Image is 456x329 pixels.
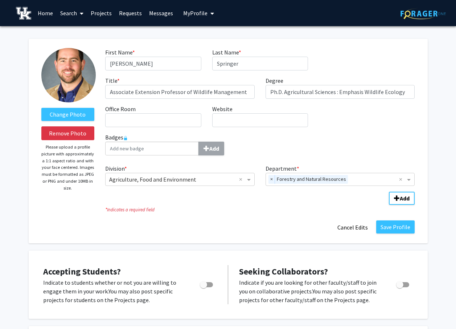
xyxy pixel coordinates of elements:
label: Badges [105,133,415,155]
button: Remove Photo [41,126,95,140]
a: Home [34,0,57,26]
a: Messages [145,0,177,26]
ng-select: Division [105,173,255,186]
label: Last Name [212,48,241,57]
div: Department [260,164,420,186]
b: Add [209,145,219,152]
a: Projects [87,0,115,26]
iframe: Chat [5,296,31,324]
span: Clear all [239,175,245,184]
label: ChangeProfile Picture [41,108,95,121]
p: Please upload a profile picture with approximately a 1:1 aspect ratio and with your face centered... [41,144,95,191]
span: Clear all [399,175,405,184]
label: Title [105,76,120,85]
span: Forestry and Natural Resources [275,175,348,184]
div: Division [100,164,260,186]
label: Website [212,105,233,113]
img: Profile Picture [41,48,96,102]
span: Seeking Collaborators? [239,266,328,277]
p: Indicate to students whether or not you are willing to engage them in your work. You may also pos... [43,278,186,304]
label: Degree [266,76,283,85]
span: My Profile [183,9,208,17]
button: Badges [198,142,224,155]
label: Office Room [105,105,136,113]
img: University of Kentucky Logo [16,7,32,20]
b: Add [400,195,410,202]
a: Requests [115,0,145,26]
button: Save Profile [376,220,415,233]
p: Indicate if you are looking for other faculty/staff to join you on collaborative projects. You ma... [239,278,382,304]
input: BadgesAdd [105,142,199,155]
img: ForagerOne Logo [400,8,446,19]
div: Toggle [197,278,217,289]
ng-select: Department [266,173,415,186]
label: First Name [105,48,135,57]
span: Accepting Students? [43,266,121,277]
a: Search [57,0,87,26]
span: × [268,175,275,184]
i: Indicates a required field [105,206,415,213]
div: Toggle [393,278,413,289]
button: Add Division/Department [389,192,415,205]
button: Cancel Edits [333,220,373,234]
